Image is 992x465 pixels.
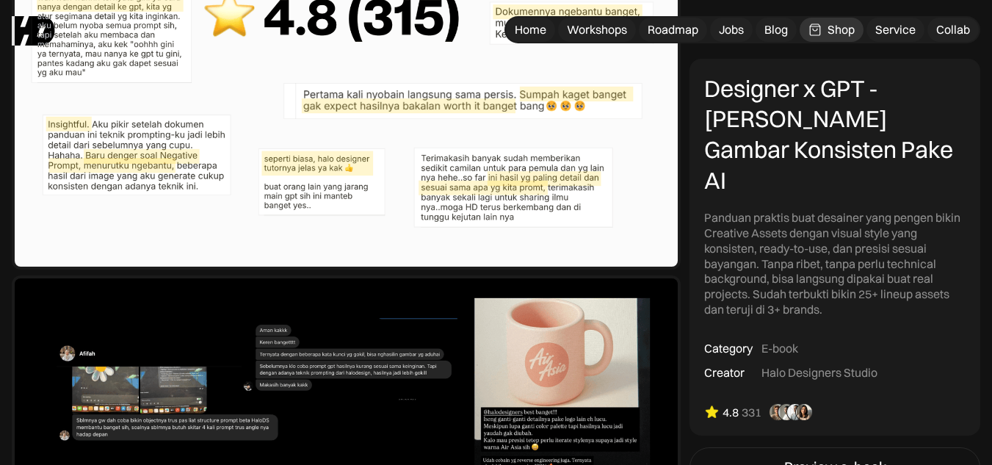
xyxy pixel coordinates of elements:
[719,22,744,37] div: Jobs
[875,22,916,37] div: Service
[761,341,798,356] div: E-book
[756,18,797,42] a: Blog
[639,18,707,42] a: Roadmap
[742,405,761,420] div: 331
[704,210,966,317] div: Panduan praktis buat desainer yang pengen bikin Creative Assets dengan visual style yang konsiste...
[936,22,970,37] div: Collab
[710,18,753,42] a: Jobs
[866,18,924,42] a: Service
[800,18,864,42] a: Shop
[704,73,966,195] div: Designer x GPT - [PERSON_NAME] Gambar Konsisten Pake AI
[515,22,546,37] div: Home
[761,365,877,381] div: Halo Designers Studio
[506,18,555,42] a: Home
[828,22,855,37] div: Shop
[723,405,739,420] div: 4.8
[704,341,753,356] div: Category
[764,22,788,37] div: Blog
[648,22,698,37] div: Roadmap
[558,18,636,42] a: Workshops
[567,22,627,37] div: Workshops
[927,18,979,42] a: Collab
[704,365,745,381] div: Creator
